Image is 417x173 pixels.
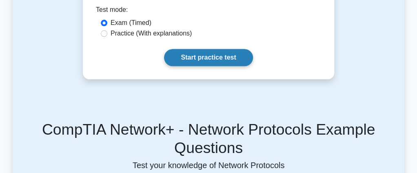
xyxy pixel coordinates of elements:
p: Test your knowledge of Network Protocols [22,160,395,170]
label: Exam (Timed) [111,18,151,28]
h5: CompTIA Network+ - Network Protocols Example Questions [22,120,395,157]
a: Start practice test [164,49,253,66]
div: Test mode: [96,5,321,18]
label: Practice (With explanations) [111,29,192,38]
